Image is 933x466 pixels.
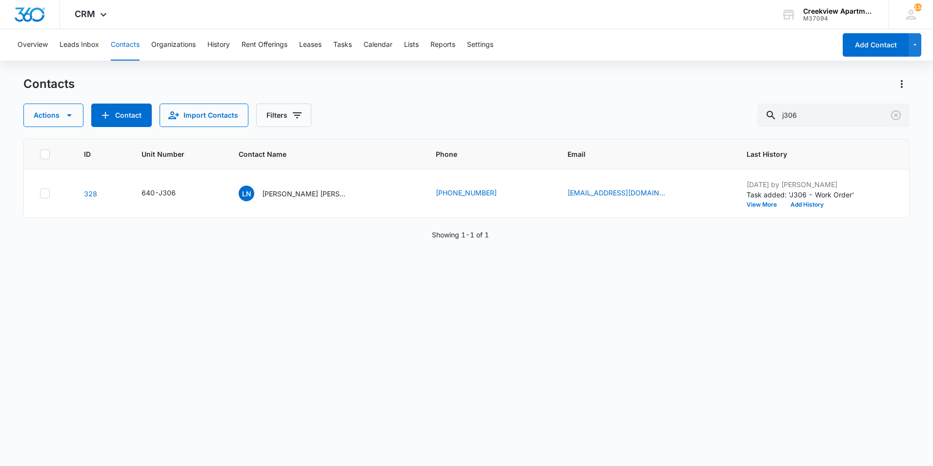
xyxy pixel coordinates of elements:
span: ID [84,149,104,159]
button: Actions [894,76,910,92]
button: Import Contacts [160,104,248,127]
button: Organizations [151,29,196,61]
div: account name [803,7,874,15]
div: Unit Number - 640-J306 - Select to Edit Field [142,188,193,199]
button: Actions [23,104,83,127]
span: Last History [747,149,879,159]
a: Navigate to contact details page for Lela Navarrette Quinn Cochran [84,190,97,198]
button: Lists [404,29,419,61]
button: Rent Offerings [242,29,287,61]
span: 134 [914,3,922,11]
div: Email - lnavarrette12761@gmail.com - Select to Edit Field [568,188,683,199]
span: Unit Number [142,149,215,159]
button: Leads Inbox [60,29,99,61]
a: [PHONE_NUMBER] [436,188,497,198]
button: View More [747,202,784,208]
button: Add Contact [843,33,909,57]
button: Calendar [364,29,392,61]
button: Clear [888,107,904,123]
span: Contact Name [239,149,398,159]
h1: Contacts [23,77,75,91]
button: Settings [467,29,493,61]
button: Add History [784,202,831,208]
div: Contact Name - Lela Navarrette Quinn Cochran - Select to Edit Field [239,186,367,201]
button: Add Contact [91,104,152,127]
button: Overview [18,29,48,61]
button: History [207,29,230,61]
button: Leases [299,29,322,61]
div: Phone - (720) 418-1539 - Select to Edit Field [436,188,514,199]
div: 640-J306 [142,188,176,198]
span: CRM [75,9,95,19]
p: [DATE] by [PERSON_NAME] [747,179,869,190]
button: Contacts [111,29,140,61]
p: [PERSON_NAME] [PERSON_NAME] [262,189,350,199]
span: Email [568,149,709,159]
p: Task added: 'J306 - Work Order' [747,190,869,200]
button: Tasks [333,29,352,61]
p: Showing 1-1 of 1 [432,230,489,240]
a: [EMAIL_ADDRESS][DOMAIN_NAME] [568,188,665,198]
button: Filters [256,104,311,127]
div: notifications count [914,3,922,11]
span: LN [239,186,254,201]
button: Reports [430,29,455,61]
span: Phone [436,149,530,159]
div: account id [803,15,874,22]
input: Search Contacts [757,104,910,127]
